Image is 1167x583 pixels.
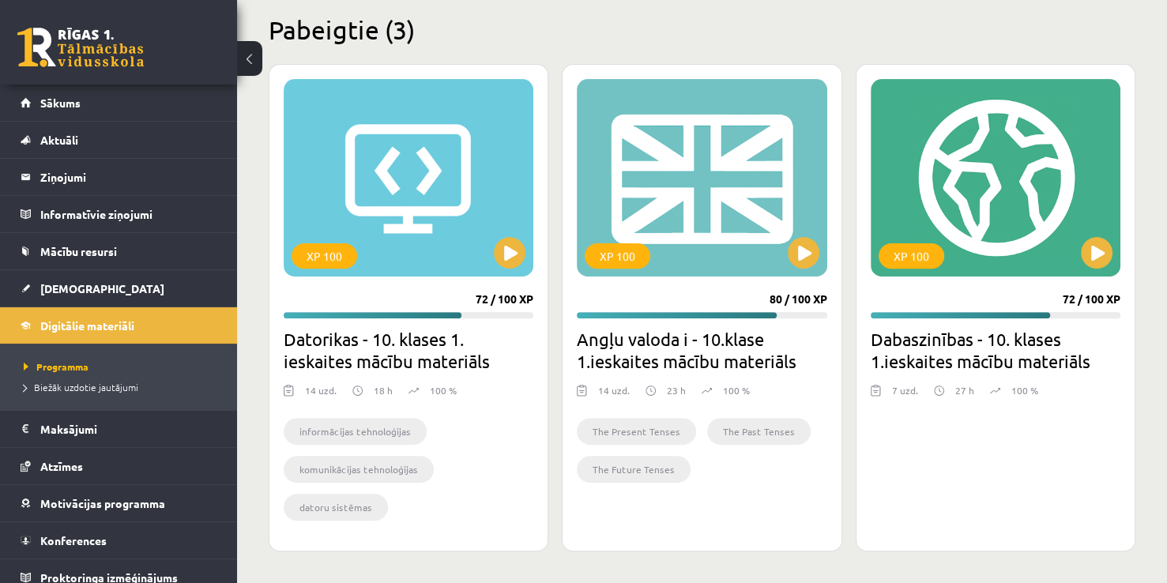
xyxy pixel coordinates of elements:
div: XP 100 [585,243,650,269]
a: Rīgas 1. Tālmācības vidusskola [17,28,144,67]
legend: Informatīvie ziņojumi [40,196,217,232]
span: Biežāk uzdotie jautājumi [24,381,138,393]
span: [DEMOGRAPHIC_DATA] [40,281,164,295]
a: Atzīmes [21,448,217,484]
li: The Past Tenses [707,418,811,445]
h2: Pabeigtie (3) [269,14,1135,45]
a: Ziņojumi [21,159,217,195]
li: datoru sistēmas [284,494,388,521]
a: Maksājumi [21,411,217,447]
h2: Datorikas - 10. klases 1. ieskaites mācību materiāls [284,328,533,372]
div: 14 uzd. [305,383,337,407]
a: [DEMOGRAPHIC_DATA] [21,270,217,307]
div: 14 uzd. [598,383,630,407]
li: The Present Tenses [577,418,696,445]
span: Konferences [40,533,107,547]
li: komunikācijas tehnoloģijas [284,456,434,483]
p: 100 % [723,383,750,397]
legend: Maksājumi [40,411,217,447]
span: Motivācijas programma [40,496,165,510]
a: Biežāk uzdotie jautājumi [24,380,221,394]
a: Informatīvie ziņojumi [21,196,217,232]
a: Programma [24,359,221,374]
a: Digitālie materiāli [21,307,217,344]
p: 100 % [430,383,457,397]
a: Sākums [21,85,217,121]
h2: Dabaszinības - 10. klases 1.ieskaites mācību materiāls [871,328,1120,372]
p: 18 h [374,383,393,397]
p: 100 % [1011,383,1038,397]
a: Mācību resursi [21,233,217,269]
a: Aktuāli [21,122,217,158]
span: Digitālie materiāli [40,318,134,333]
a: Konferences [21,522,217,559]
div: XP 100 [879,243,944,269]
h2: Angļu valoda i - 10.klase 1.ieskaites mācību materiāls [577,328,826,372]
span: Programma [24,360,88,373]
span: Mācību resursi [40,244,117,258]
p: 27 h [955,383,974,397]
div: 7 uzd. [892,383,918,407]
span: Sākums [40,96,81,110]
li: informācijas tehnoloģijas [284,418,427,445]
li: The Future Tenses [577,456,691,483]
span: Aktuāli [40,133,78,147]
p: 23 h [667,383,686,397]
a: Motivācijas programma [21,485,217,521]
legend: Ziņojumi [40,159,217,195]
div: XP 100 [292,243,357,269]
span: Atzīmes [40,459,83,473]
